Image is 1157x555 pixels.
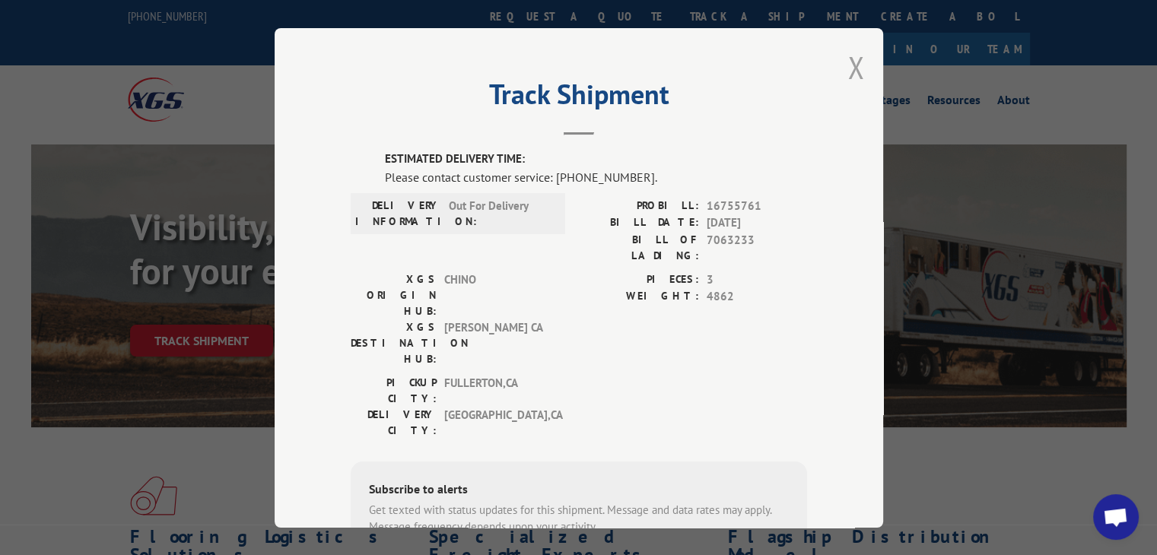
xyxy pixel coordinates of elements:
[449,197,551,229] span: Out For Delivery
[579,197,699,214] label: PROBILL:
[351,84,807,113] h2: Track Shipment
[351,319,437,366] label: XGS DESTINATION HUB:
[385,151,807,168] label: ESTIMATED DELIVERY TIME:
[351,406,437,438] label: DELIVERY CITY:
[444,271,547,319] span: CHINO
[707,288,807,306] span: 4862
[351,374,437,406] label: PICKUP CITY:
[444,374,547,406] span: FULLERTON , CA
[444,406,547,438] span: [GEOGRAPHIC_DATA] , CA
[579,288,699,306] label: WEIGHT:
[385,167,807,186] div: Please contact customer service: [PHONE_NUMBER].
[707,197,807,214] span: 16755761
[579,214,699,232] label: BILL DATE:
[707,231,807,263] span: 7063233
[1093,494,1139,540] div: Open chat
[369,479,789,501] div: Subscribe to alerts
[847,47,864,87] button: Close modal
[579,231,699,263] label: BILL OF LADING:
[707,271,807,288] span: 3
[707,214,807,232] span: [DATE]
[351,271,437,319] label: XGS ORIGIN HUB:
[444,319,547,366] span: [PERSON_NAME] CA
[579,271,699,288] label: PIECES:
[355,197,441,229] label: DELIVERY INFORMATION:
[369,501,789,535] div: Get texted with status updates for this shipment. Message and data rates may apply. Message frequ...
